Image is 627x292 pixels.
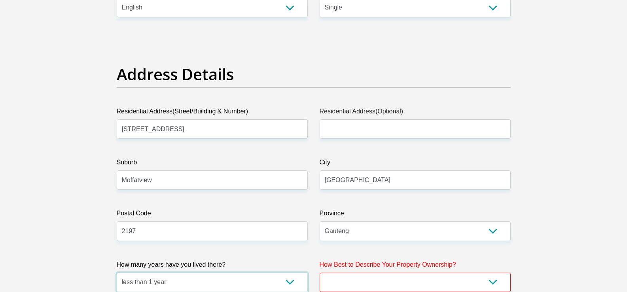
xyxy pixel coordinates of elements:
[320,221,511,241] select: Please Select a Province
[117,65,511,84] h2: Address Details
[320,170,511,190] input: City
[117,209,308,221] label: Postal Code
[117,273,308,292] select: Please select a value
[320,209,511,221] label: Province
[320,273,511,292] select: Please select a value
[117,221,308,241] input: Postal Code
[117,119,308,139] input: Valid residential address
[117,158,308,170] label: Suburb
[320,260,511,273] label: How Best to Describe Your Property Ownership?
[117,170,308,190] input: Suburb
[117,260,308,273] label: How many years have you lived there?
[320,119,511,139] input: Address line 2 (Optional)
[320,107,511,119] label: Residential Address(Optional)
[117,107,308,119] label: Residential Address(Street/Building & Number)
[320,158,511,170] label: City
